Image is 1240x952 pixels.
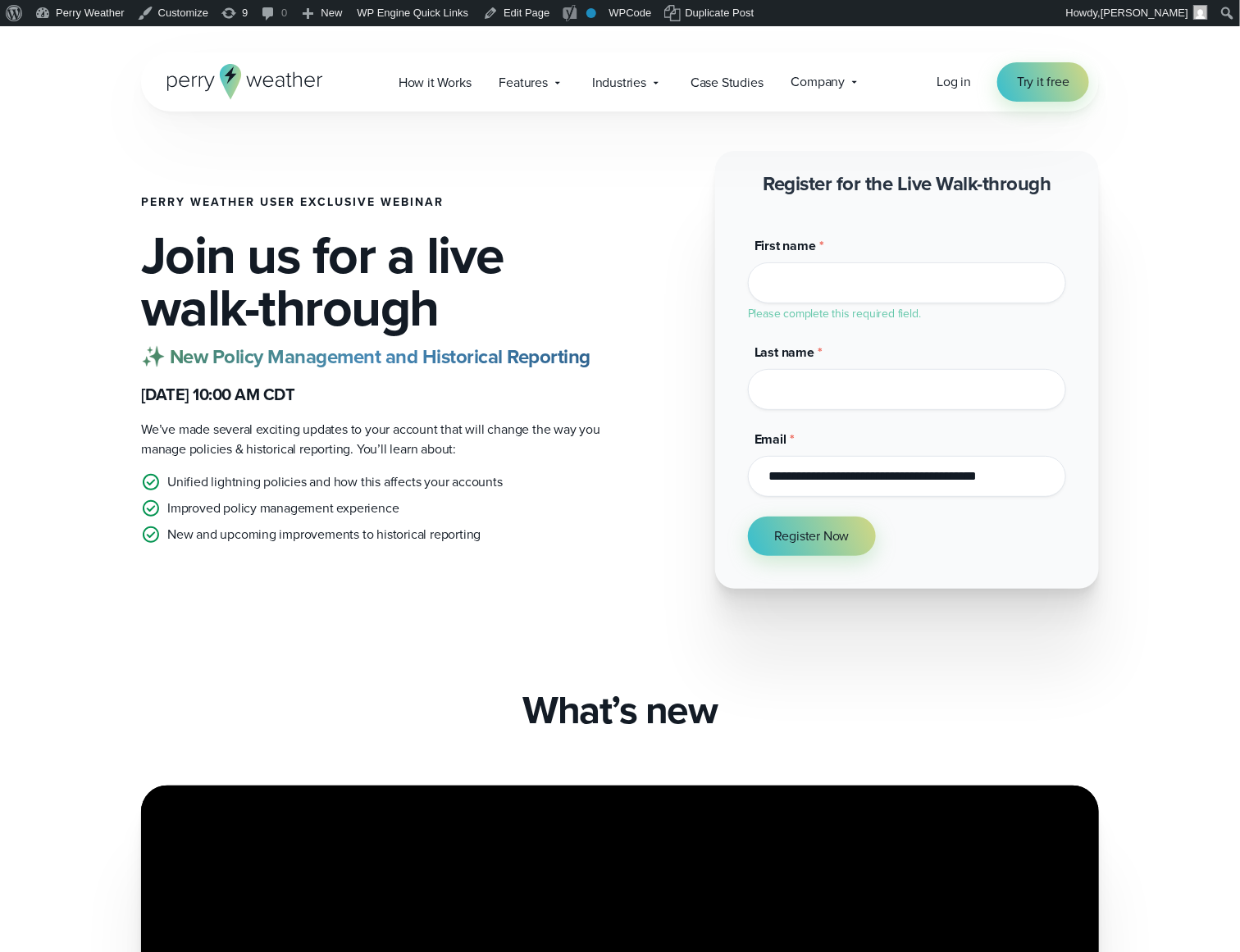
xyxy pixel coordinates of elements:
a: How it Works [385,66,486,99]
a: Case Studies [677,66,777,99]
h2: What’s new [523,687,718,733]
span: We’ve made several exciting updates to your account that will change the way you manage policies ... [141,420,600,458]
h2: Join us for a live walk-through [141,229,607,334]
span: Try it free [1017,72,1069,92]
span: Features [499,73,548,93]
p: New and upcoming improvements to historical reporting [167,525,481,544]
h1: Perry Weather User Exclusive Webinar [141,196,607,209]
span: Company [791,72,846,92]
span: First name [754,236,816,255]
p: Improved policy management experience [167,499,399,518]
strong: Register for the Live Walk-through [764,169,1051,198]
strong: [DATE] 10:00 AM CDT [141,382,295,407]
a: Log in [937,72,971,92]
strong: ✨ New Policy Management and Historical Reporting [141,342,590,371]
label: Please complete this required field. [748,305,921,322]
span: [PERSON_NAME] [1101,7,1188,19]
span: Email [754,430,786,449]
p: Unified lightning policies and how this affects your accounts [167,472,503,492]
span: Register Now [774,526,850,546]
span: How it Works [399,73,472,93]
div: No index [586,8,596,18]
span: Last name [754,343,814,362]
span: Case Studies [691,73,764,93]
span: Industries [592,73,646,93]
button: Register Now [748,517,876,556]
span: Log in [937,72,971,91]
a: Try it free [997,62,1089,102]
